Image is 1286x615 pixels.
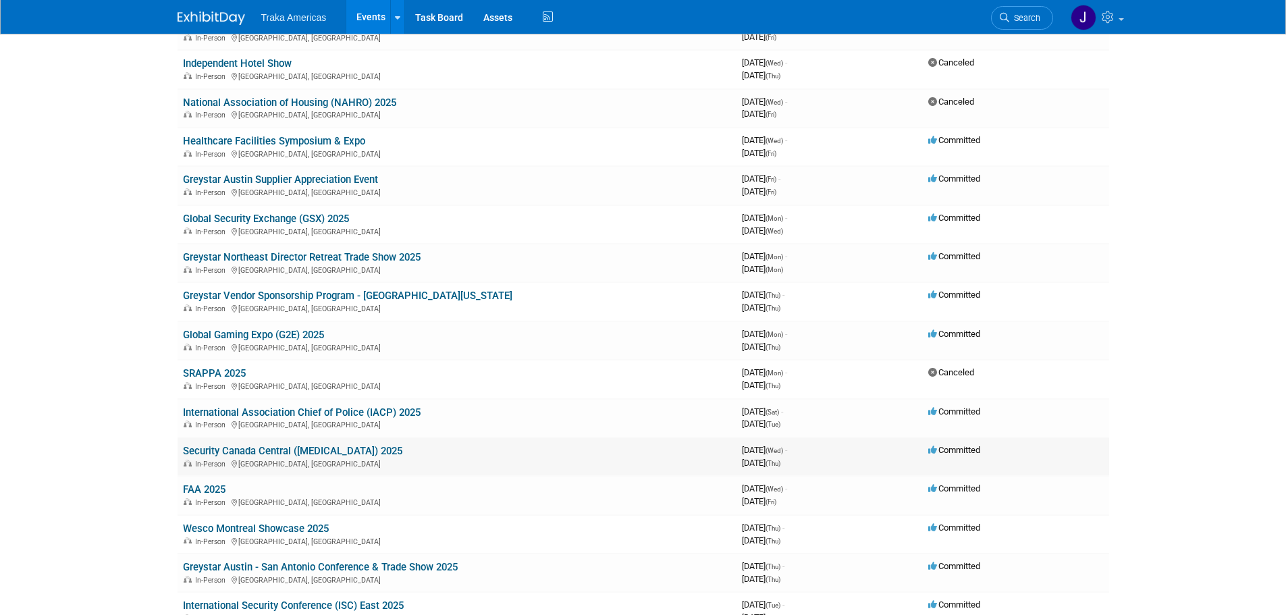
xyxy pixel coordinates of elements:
[778,173,780,184] span: -
[742,135,787,145] span: [DATE]
[785,445,787,455] span: -
[184,266,192,273] img: In-Person Event
[183,135,365,147] a: Healthcare Facilities Symposium & Expo
[184,228,192,234] img: In-Person Event
[183,535,731,546] div: [GEOGRAPHIC_DATA], [GEOGRAPHIC_DATA]
[195,111,230,119] span: In-Person
[742,535,780,545] span: [DATE]
[782,523,784,533] span: -
[195,344,230,352] span: In-Person
[183,290,512,302] a: Greystar Vendor Sponsorship Program - [GEOGRAPHIC_DATA][US_STATE]
[785,329,787,339] span: -
[742,186,776,196] span: [DATE]
[184,421,192,427] img: In-Person Event
[183,342,731,352] div: [GEOGRAPHIC_DATA], [GEOGRAPHIC_DATA]
[742,367,787,377] span: [DATE]
[183,97,396,109] a: National Association of Housing (NAHRO) 2025
[195,498,230,507] span: In-Person
[742,329,787,339] span: [DATE]
[195,460,230,469] span: In-Person
[766,228,783,235] span: (Wed)
[928,251,980,261] span: Committed
[766,292,780,299] span: (Thu)
[742,173,780,184] span: [DATE]
[766,215,783,222] span: (Mon)
[742,523,784,533] span: [DATE]
[928,97,974,107] span: Canceled
[184,576,192,583] img: In-Person Event
[178,11,245,25] img: ExhibitDay
[928,213,980,223] span: Committed
[183,57,292,70] a: Independent Hotel Show
[195,72,230,81] span: In-Person
[782,290,784,300] span: -
[766,72,780,80] span: (Thu)
[195,34,230,43] span: In-Person
[1009,13,1040,23] span: Search
[184,460,192,466] img: In-Person Event
[742,148,776,158] span: [DATE]
[183,599,404,612] a: International Security Conference (ISC) East 2025
[742,342,780,352] span: [DATE]
[785,135,787,145] span: -
[183,380,731,391] div: [GEOGRAPHIC_DATA], [GEOGRAPHIC_DATA]
[742,290,784,300] span: [DATE]
[766,525,780,532] span: (Thu)
[928,483,980,493] span: Committed
[928,406,980,417] span: Committed
[766,382,780,390] span: (Thu)
[184,34,192,41] img: In-Person Event
[183,523,329,535] a: Wesco Montreal Showcase 2025
[183,419,731,429] div: [GEOGRAPHIC_DATA], [GEOGRAPHIC_DATA]
[785,483,787,493] span: -
[766,188,776,196] span: (Fri)
[928,523,980,533] span: Committed
[183,186,731,197] div: [GEOGRAPHIC_DATA], [GEOGRAPHIC_DATA]
[195,537,230,546] span: In-Person
[781,406,783,417] span: -
[766,344,780,351] span: (Thu)
[928,367,974,377] span: Canceled
[184,72,192,79] img: In-Person Event
[183,406,421,419] a: International Association Chief of Police (IACP) 2025
[742,213,787,223] span: [DATE]
[183,561,458,573] a: Greystar Austin - San Antonio Conference & Trade Show 2025
[742,561,784,571] span: [DATE]
[782,599,784,610] span: -
[785,367,787,377] span: -
[742,97,787,107] span: [DATE]
[183,496,731,507] div: [GEOGRAPHIC_DATA], [GEOGRAPHIC_DATA]
[184,304,192,311] img: In-Person Event
[742,496,776,506] span: [DATE]
[183,213,349,225] a: Global Security Exchange (GSX) 2025
[183,458,731,469] div: [GEOGRAPHIC_DATA], [GEOGRAPHIC_DATA]
[766,137,783,144] span: (Wed)
[183,574,731,585] div: [GEOGRAPHIC_DATA], [GEOGRAPHIC_DATA]
[195,382,230,391] span: In-Person
[766,34,776,41] span: (Fri)
[183,225,731,236] div: [GEOGRAPHIC_DATA], [GEOGRAPHIC_DATA]
[195,188,230,197] span: In-Person
[766,150,776,157] span: (Fri)
[766,253,783,261] span: (Mon)
[766,498,776,506] span: (Fri)
[184,150,192,157] img: In-Person Event
[183,367,246,379] a: SRAPPA 2025
[183,251,421,263] a: Greystar Northeast Director Retreat Trade Show 2025
[928,290,980,300] span: Committed
[742,599,784,610] span: [DATE]
[766,563,780,570] span: (Thu)
[195,228,230,236] span: In-Person
[766,304,780,312] span: (Thu)
[183,329,324,341] a: Global Gaming Expo (G2E) 2025
[1071,5,1096,30] img: Jamie Saenz
[928,135,980,145] span: Committed
[184,382,192,389] img: In-Person Event
[928,561,980,571] span: Committed
[184,537,192,544] img: In-Person Event
[742,483,787,493] span: [DATE]
[766,111,776,118] span: (Fri)
[766,485,783,493] span: (Wed)
[184,111,192,117] img: In-Person Event
[742,406,783,417] span: [DATE]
